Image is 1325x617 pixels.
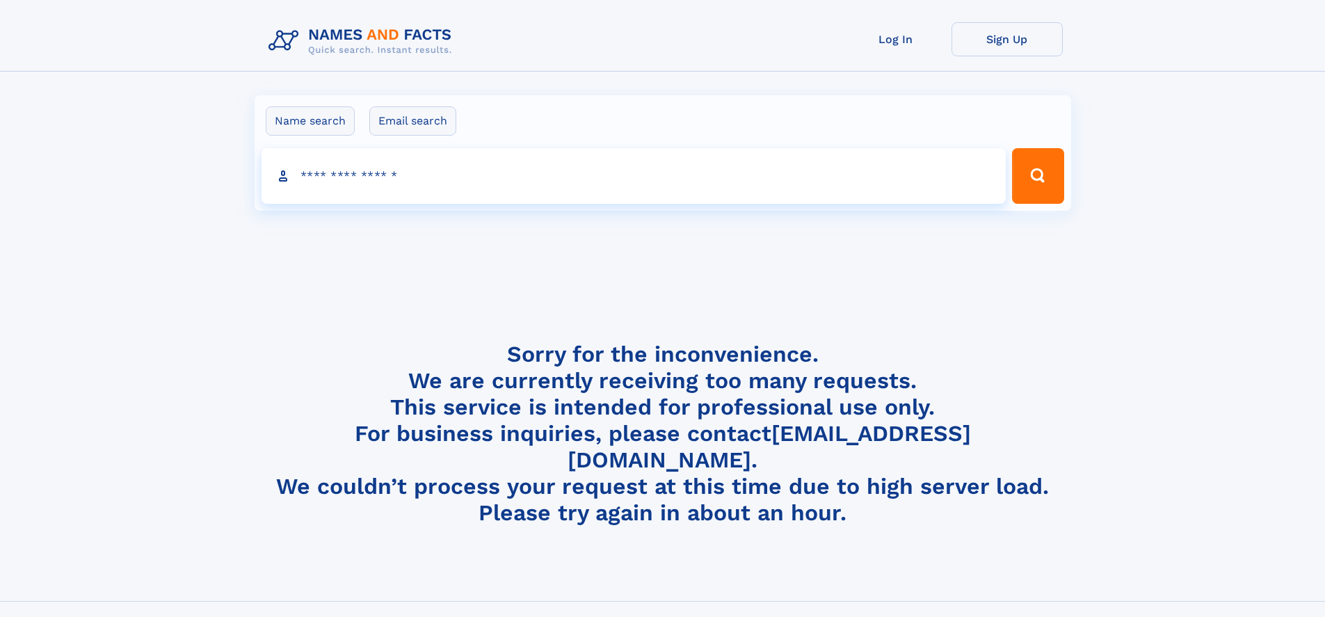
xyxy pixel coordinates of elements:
[840,22,951,56] a: Log In
[1012,148,1063,204] button: Search Button
[951,22,1063,56] a: Sign Up
[568,420,971,473] a: [EMAIL_ADDRESS][DOMAIN_NAME]
[266,106,355,136] label: Name search
[369,106,456,136] label: Email search
[262,148,1006,204] input: search input
[263,22,463,60] img: Logo Names and Facts
[263,341,1063,527] h4: Sorry for the inconvenience. We are currently receiving too many requests. This service is intend...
